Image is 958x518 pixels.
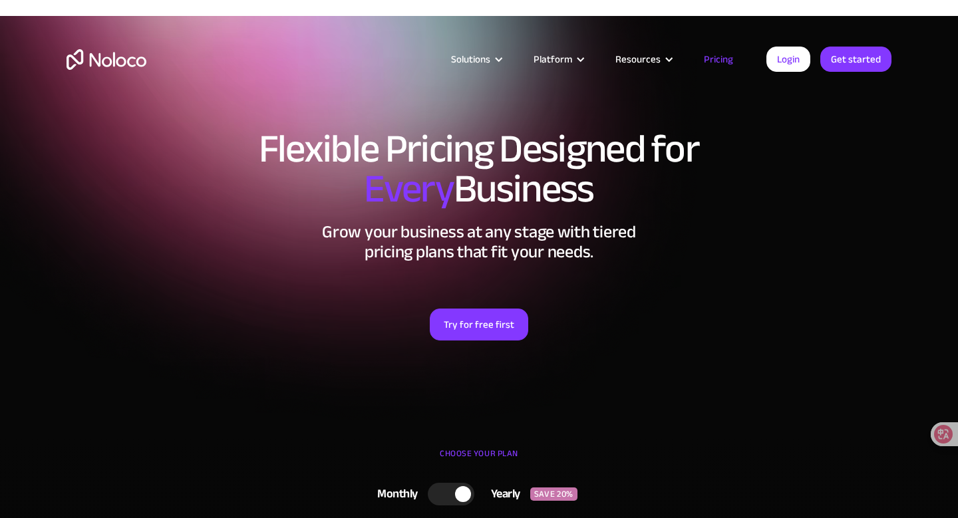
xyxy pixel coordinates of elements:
div: Platform [517,51,599,68]
a: Login [766,47,810,72]
div: Resources [599,51,687,68]
span: Every [364,152,454,226]
div: Monthly [361,484,428,504]
div: Resources [615,51,661,68]
div: Platform [534,51,572,68]
h1: Flexible Pricing Designed for Business [67,129,891,209]
a: home [67,49,146,70]
div: Solutions [434,51,517,68]
a: Try for free first [430,309,528,340]
div: Yearly [474,484,530,504]
div: CHOOSE YOUR PLAN [67,444,891,477]
div: SAVE 20% [530,487,577,501]
h2: Grow your business at any stage with tiered pricing plans that fit your needs. [67,222,891,262]
a: Pricing [687,51,750,68]
div: Solutions [451,51,490,68]
a: Get started [820,47,891,72]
